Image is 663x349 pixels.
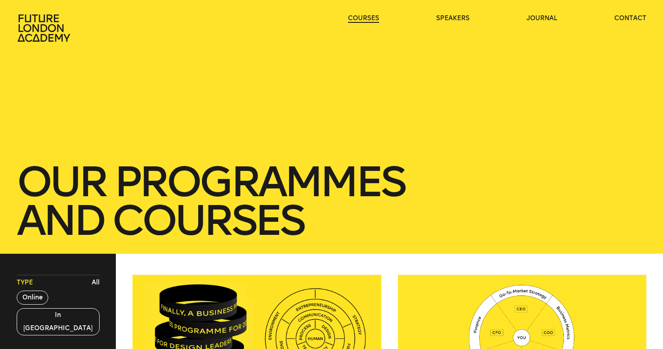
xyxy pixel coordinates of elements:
span: Type [17,278,33,287]
h1: our Programmes and courses [17,162,646,240]
a: courses [348,14,379,23]
a: journal [527,14,557,23]
button: All [90,276,102,289]
a: speakers [436,14,469,23]
a: contact [614,14,646,23]
button: In [GEOGRAPHIC_DATA] [17,308,100,335]
button: Online [17,291,48,305]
